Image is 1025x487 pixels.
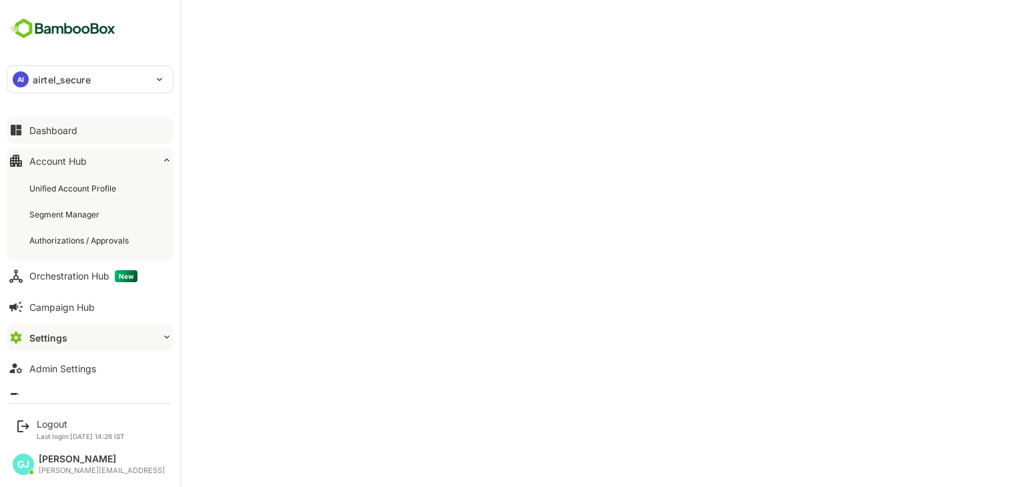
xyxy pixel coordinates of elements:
[7,16,119,41] img: BambooboxFullLogoMark.5f36c76dfaba33ec1ec1367b70bb1252.svg
[7,263,174,290] button: Orchestration HubNew
[7,355,174,382] button: Admin Settings
[7,147,174,174] button: Account Hub
[13,71,29,87] div: AI
[7,386,174,412] button: Internal Pages
[29,235,131,246] div: Authorizations / Approvals
[39,454,165,465] div: [PERSON_NAME]
[29,209,102,220] div: Segment Manager
[29,394,92,405] div: Internal Pages
[7,294,174,320] button: Campaign Hub
[115,270,137,282] span: New
[29,125,77,136] div: Dashboard
[29,332,67,344] div: Settings
[37,432,125,440] p: Last login: [DATE] 14:26 IST
[29,363,96,374] div: Admin Settings
[39,466,165,475] div: [PERSON_NAME][EMAIL_ADDRESS]
[7,324,174,351] button: Settings
[37,418,125,430] div: Logout
[29,302,95,313] div: Campaign Hub
[7,66,173,93] div: AIairtel_secure
[7,117,174,143] button: Dashboard
[13,454,34,475] div: GJ
[33,73,91,87] p: airtel_secure
[29,183,119,194] div: Unified Account Profile
[29,270,137,282] div: Orchestration Hub
[29,155,87,167] div: Account Hub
